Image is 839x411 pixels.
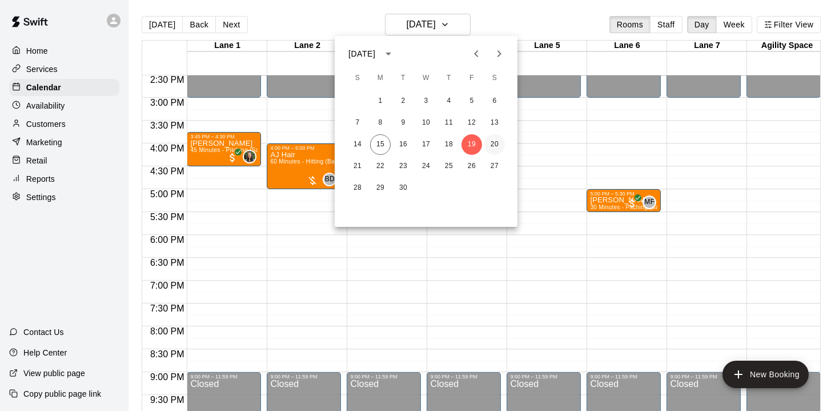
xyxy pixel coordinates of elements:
button: 5 [461,91,482,111]
button: 12 [461,113,482,133]
button: 9 [393,113,414,133]
button: 28 [347,178,368,198]
button: 14 [347,134,368,155]
button: 21 [347,156,368,177]
button: 18 [439,134,459,155]
span: Sunday [347,67,368,90]
span: Wednesday [416,67,436,90]
button: 25 [439,156,459,177]
span: Thursday [439,67,459,90]
button: 2 [393,91,414,111]
button: 22 [370,156,391,177]
button: 29 [370,178,391,198]
button: 8 [370,113,391,133]
button: 1 [370,91,391,111]
button: 30 [393,178,414,198]
button: 20 [484,134,505,155]
button: 26 [461,156,482,177]
button: 19 [461,134,482,155]
button: calendar view is open, switch to year view [379,44,398,63]
button: 17 [416,134,436,155]
span: Tuesday [393,67,414,90]
button: 16 [393,134,414,155]
button: 10 [416,113,436,133]
button: 15 [370,134,391,155]
button: 24 [416,156,436,177]
div: [DATE] [348,48,375,60]
span: Monday [370,67,391,90]
button: 4 [439,91,459,111]
button: 23 [393,156,414,177]
button: Previous month [465,42,488,65]
button: 6 [484,91,505,111]
button: 13 [484,113,505,133]
button: 3 [416,91,436,111]
span: Friday [461,67,482,90]
button: Next month [488,42,511,65]
button: 7 [347,113,368,133]
button: 11 [439,113,459,133]
span: Saturday [484,67,505,90]
button: 27 [484,156,505,177]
